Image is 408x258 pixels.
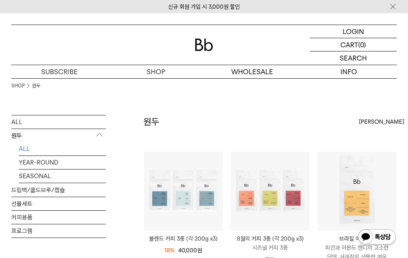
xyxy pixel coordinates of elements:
a: ALL [19,142,106,155]
a: 드립백/콜드브루/캡슐 [11,183,106,197]
h2: 원두 [144,115,159,128]
a: ALL [11,115,106,129]
p: 8월의 커피 3종 (각 200g x3) [231,234,309,243]
a: 선물세트 [11,197,106,210]
a: 신규 회원 가입 시 3,000원 할인 [168,3,240,10]
a: YEAR-ROUND [19,156,106,169]
p: WHOLESALE [204,65,300,78]
img: 카카오톡 채널 1:1 채팅 버튼 [357,228,397,247]
a: SHOP [11,82,25,90]
span: 40,000 [178,247,202,254]
a: 8월의 커피 3종 (각 200g x3) 시즈널 커피 3종 [231,234,309,252]
img: 로고 [195,39,213,51]
a: 원두 [32,82,40,90]
p: INFO [300,65,397,78]
span: [PERSON_NAME] [359,117,404,126]
a: CART (0) [310,38,397,51]
a: SHOP [108,65,204,78]
a: SEASONAL [19,169,106,183]
p: 원두 [11,129,106,143]
img: 블렌드 커피 3종 (각 200g x3) [144,152,223,230]
img: 브라질 아란치스 [318,152,396,230]
p: SEARCH [340,51,367,65]
a: 블렌드 커피 3종 (각 200g x3) [144,234,223,243]
span: 원 [197,247,202,254]
p: CART [340,38,358,51]
a: LOGIN [310,25,397,38]
a: SUBSCRIBE [11,65,108,78]
a: 커피용품 [11,211,106,224]
img: 8월의 커피 3종 (각 200g x3) [231,152,309,230]
p: 시즈널 커피 3종 [231,243,309,252]
p: LOGIN [343,25,364,38]
a: 프로그램 [11,224,106,238]
div: 18% [164,246,175,255]
p: 브라질 아란치스 [318,234,396,243]
p: (0) [358,38,366,51]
